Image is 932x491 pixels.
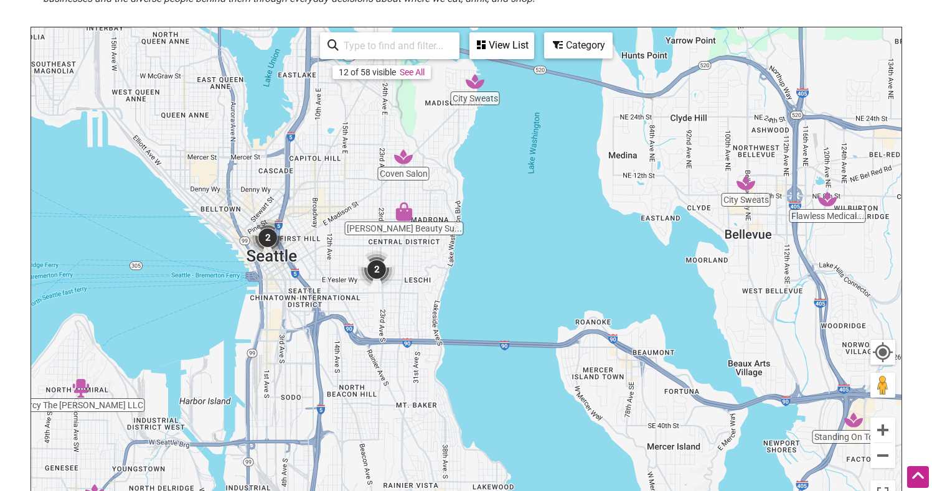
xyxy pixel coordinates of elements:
div: 12 of 58 visible [339,67,396,77]
div: 2 [249,219,286,256]
div: Zara Jo Beauty Supply [395,202,413,221]
div: Coven Salon [394,147,413,166]
div: Filter by category [544,32,613,58]
button: Zoom out [870,443,895,468]
div: 2 [358,251,395,288]
div: Scroll Back to Top [907,466,929,488]
button: Zoom in [870,418,895,442]
a: See All [400,67,425,77]
div: Percy The Barber LLC [72,379,90,398]
div: City Sweats [737,174,755,192]
div: Category [545,34,611,57]
button: Drag Pegman onto the map to open Street View [870,373,895,398]
div: Flawless Medical Spa PLLC [818,190,837,208]
div: Standing On Top Barbershop [844,411,863,429]
div: See a list of the visible businesses [469,32,534,59]
div: View List [471,34,533,57]
input: Type to find and filter... [339,34,452,58]
div: Type to search and filter [320,32,459,59]
div: City Sweats [466,72,484,91]
button: Your Location [870,340,895,365]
